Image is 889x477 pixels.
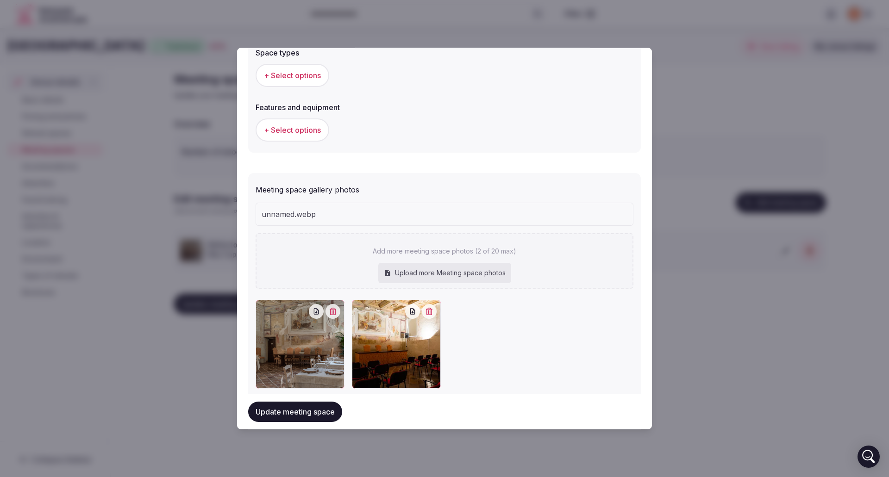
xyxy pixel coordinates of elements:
p: Add more meeting space photos (2 of 20 max) [373,246,516,255]
span: + Select options [264,124,321,135]
div: Upload more Meeting space photos [378,263,511,283]
button: Update meeting space [248,402,342,422]
label: Features and equipment [256,103,633,111]
label: Space types [256,49,633,56]
span: + Select options [264,70,321,80]
button: + Select options [256,118,329,141]
div: _DSC2584.jpg [256,300,344,389]
div: Meeting space gallery photos [256,180,633,195]
span: unnamed.webp [262,209,316,220]
div: ConventoSanBartolomeo-133.jpg [352,300,441,389]
button: + Select options [256,63,329,87]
